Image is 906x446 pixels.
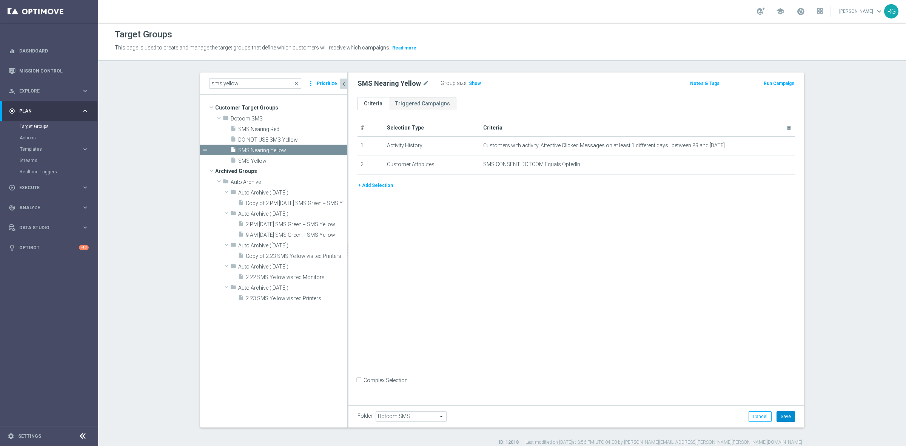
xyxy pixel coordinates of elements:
i: keyboard_arrow_right [82,184,89,191]
th: # [357,119,384,137]
div: Mission Control [9,61,89,81]
i: person_search [9,88,15,94]
i: track_changes [9,204,15,211]
div: Actions [20,132,97,144]
button: play_circle_outline Execute keyboard_arrow_right [8,185,89,191]
i: mode_edit [422,79,429,88]
i: delete_forever [786,125,792,131]
span: SMS Yellow [238,158,347,164]
i: chevron_left [340,80,347,88]
a: Realtime Triggers [20,169,79,175]
span: keyboard_arrow_down [875,7,883,15]
td: 1 [357,137,384,156]
span: Plan [19,109,82,113]
span: Dotcom SMS [231,116,347,122]
span: DO NOT USE SMS Yellow [238,137,347,143]
a: Streams [20,157,79,164]
button: Mission Control [8,68,89,74]
a: Triggered Campaigns [389,97,456,110]
button: gps_fixed Plan keyboard_arrow_right [8,108,89,114]
span: close [293,80,299,86]
div: Realtime Triggers [20,166,97,177]
a: Optibot [19,238,79,258]
button: chevron_left [340,79,347,89]
i: equalizer [9,48,15,54]
i: folder [223,115,229,123]
div: Optibot [9,238,89,258]
label: Group size [441,80,466,86]
span: Data Studio [19,225,82,230]
i: folder [230,189,236,198]
button: person_search Explore keyboard_arrow_right [8,88,89,94]
div: Plan [9,108,82,114]
i: insert_drive_file [230,125,236,134]
button: + Add Selection [357,181,394,190]
label: Last modified on [DATE] at 3:56 PM UTC-04:00 by [PERSON_NAME][EMAIL_ADDRESS][PERSON_NAME][PERSON_... [525,439,802,446]
h2: SMS Nearing Yellow [357,79,421,88]
div: Execute [9,184,82,191]
span: 2.23 SMS Yellow visited Printers [246,295,347,302]
span: 2.22 SMS Yellow visited Monitors [246,274,347,281]
td: Customer Attributes [384,156,480,174]
td: Activity History [384,137,480,156]
i: keyboard_arrow_right [82,87,89,94]
i: insert_drive_file [238,199,244,208]
span: Auto Archive (2024-05-20) [238,242,347,249]
a: Actions [20,135,79,141]
button: Cancel [749,411,772,422]
span: Analyze [19,205,82,210]
div: +10 [79,245,89,250]
span: SMS CONSENT DOTCOM Equals OptedIn [483,161,580,168]
i: insert_drive_file [230,157,236,166]
div: lightbulb Optibot +10 [8,245,89,251]
button: Templates keyboard_arrow_right [20,146,89,152]
span: SMS Nearing Red [238,126,347,133]
a: Criteria [357,97,389,110]
div: Explore [9,88,82,94]
i: more_vert [307,78,314,89]
div: Target Groups [20,121,97,132]
span: Show [469,81,481,86]
div: Analyze [9,204,82,211]
button: Data Studio keyboard_arrow_right [8,225,89,231]
span: SMS Nearing Yellow [238,147,347,154]
button: track_changes Analyze keyboard_arrow_right [8,205,89,211]
i: folder [230,263,236,272]
i: folder [230,242,236,250]
label: Folder [357,413,373,419]
button: Run Campaign [763,79,795,88]
span: Auto Archive (2024-05-24) [238,285,347,291]
div: equalizer Dashboard [8,48,89,54]
i: insert_drive_file [238,273,244,282]
input: Quick find group or folder [209,78,301,89]
div: Templates [20,147,82,151]
label: ID: 12018 [499,439,519,446]
i: lightbulb [9,244,15,251]
div: Templates [20,144,97,155]
div: Dashboard [9,41,89,61]
h1: Target Groups [115,29,172,40]
span: Auto Archive (2023-07-28) [238,211,347,217]
i: keyboard_arrow_right [82,107,89,114]
a: Mission Control [19,61,89,81]
div: Data Studio [9,224,82,231]
span: Auto Archive (2023-07-27) [238,190,347,196]
a: Target Groups [20,123,79,130]
div: RG [884,4,898,19]
i: folder [230,210,236,219]
span: 2 PM 6.27.23 SMS Green &#x2B; SMS Yellow [246,221,347,228]
label: Complex Selection [364,377,408,384]
i: keyboard_arrow_right [82,224,89,231]
i: keyboard_arrow_right [82,204,89,211]
div: Streams [20,155,97,166]
button: Read more [391,44,417,52]
i: play_circle_outline [9,184,15,191]
i: folder [223,178,229,187]
i: insert_drive_file [238,221,244,229]
span: Explore [19,89,82,93]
